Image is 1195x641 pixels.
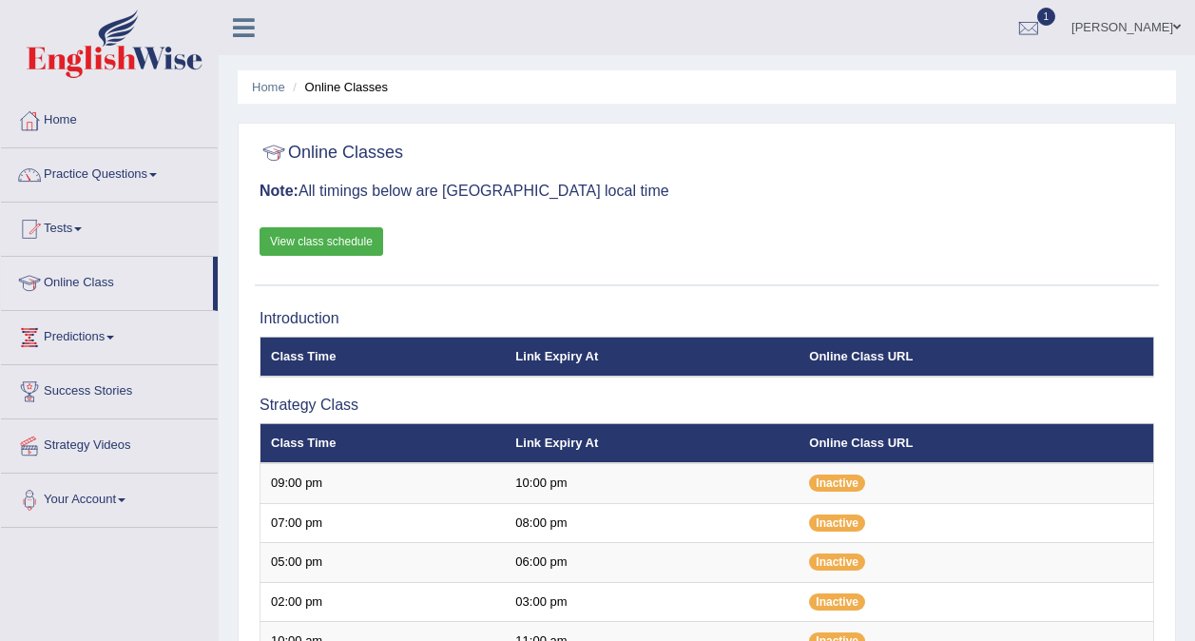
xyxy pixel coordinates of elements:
[260,503,506,543] td: 07:00 pm
[799,423,1153,463] th: Online Class URL
[505,463,799,503] td: 10:00 pm
[1,311,218,359] a: Predictions
[809,554,865,571] span: Inactive
[260,227,383,256] a: View class schedule
[1,203,218,250] a: Tests
[260,423,506,463] th: Class Time
[1,257,213,304] a: Online Class
[1037,8,1056,26] span: 1
[260,310,1154,327] h3: Introduction
[809,515,865,532] span: Inactive
[505,582,799,622] td: 03:00 pm
[505,423,799,463] th: Link Expiry At
[260,139,403,167] h2: Online Classes
[288,78,388,96] li: Online Classes
[1,94,218,142] a: Home
[260,543,506,583] td: 05:00 pm
[252,80,285,94] a: Home
[799,337,1153,377] th: Online Class URL
[505,337,799,377] th: Link Expiry At
[505,503,799,543] td: 08:00 pm
[1,474,218,521] a: Your Account
[260,463,506,503] td: 09:00 pm
[260,183,299,199] b: Note:
[260,582,506,622] td: 02:00 pm
[260,183,1154,200] h3: All timings below are [GEOGRAPHIC_DATA] local time
[1,419,218,467] a: Strategy Videos
[1,148,218,196] a: Practice Questions
[809,475,865,492] span: Inactive
[260,337,506,377] th: Class Time
[260,397,1154,414] h3: Strategy Class
[809,593,865,611] span: Inactive
[505,543,799,583] td: 06:00 pm
[1,365,218,413] a: Success Stories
